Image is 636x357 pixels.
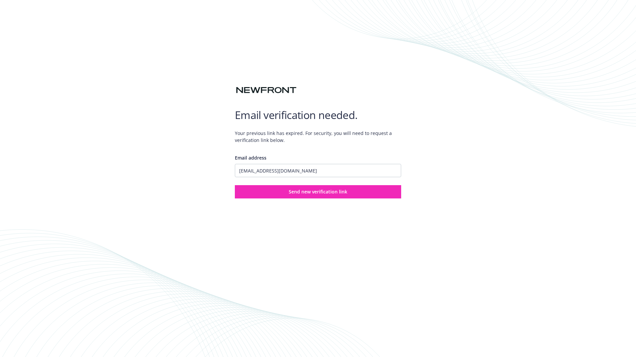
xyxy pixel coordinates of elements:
[235,155,266,161] span: Email address
[235,185,401,198] button: Send new verification link
[235,164,401,177] input: Enter your email
[235,124,401,149] span: Your previous link has expired. For security, you will need to request a verification link below.
[235,84,298,96] img: Newfront logo
[235,108,401,122] h1: Email verification needed.
[289,188,347,195] span: Send new verification link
